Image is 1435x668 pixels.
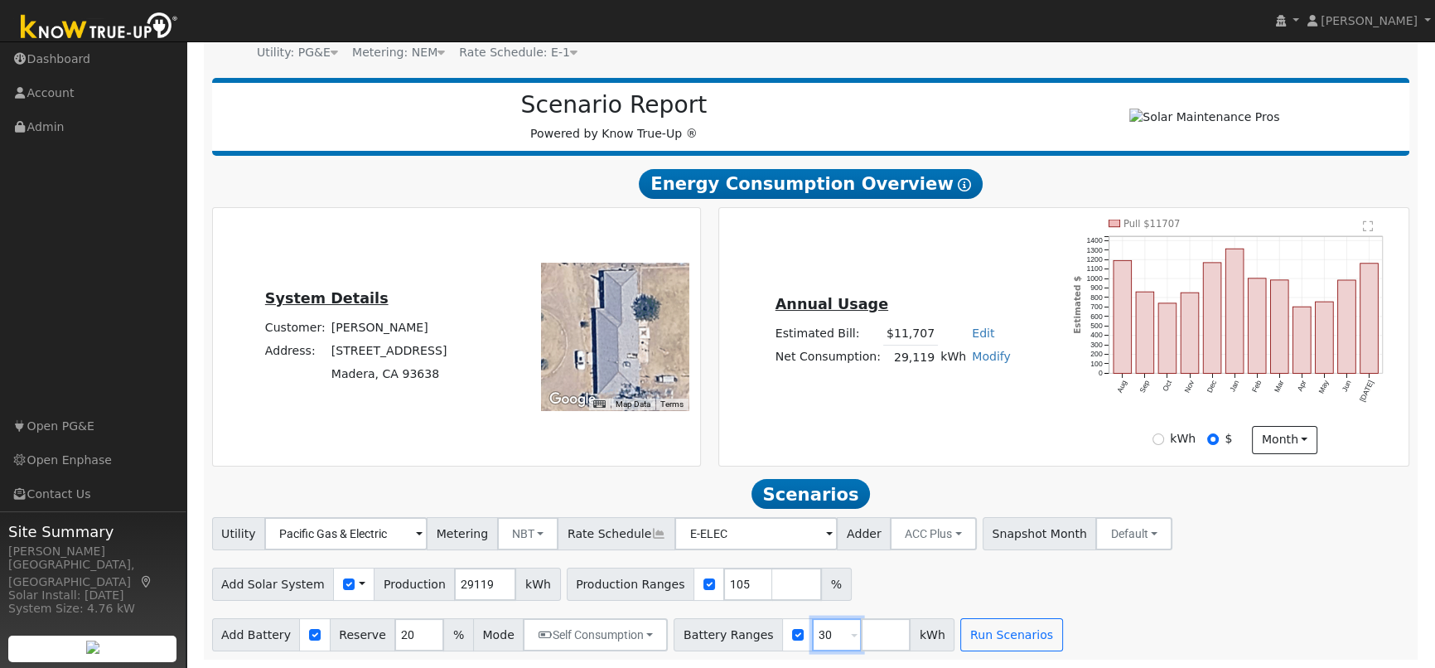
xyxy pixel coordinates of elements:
[674,618,783,651] span: Battery Ranges
[8,587,177,604] div: Solar Install: [DATE]
[1090,303,1103,311] text: 700
[220,91,1008,143] div: Powered by Know True-Up ®
[1316,302,1334,373] rect: onclick=""
[639,169,982,199] span: Energy Consumption Overview
[1296,379,1308,393] text: Apr
[883,346,937,370] td: 29,119
[883,322,937,346] td: $11,707
[558,517,675,550] span: Rate Schedule
[497,517,559,550] button: NBT
[427,517,498,550] span: Metering
[374,568,455,601] span: Production
[328,363,450,386] td: Madera, CA 93638
[772,346,883,370] td: Net Consumption:
[910,618,954,651] span: kWh
[616,399,650,410] button: Map Data
[8,543,177,560] div: [PERSON_NAME]
[1138,379,1151,394] text: Sep
[212,568,335,601] span: Add Solar System
[1252,426,1317,454] button: month
[1203,263,1221,374] rect: onclick=""
[328,340,450,363] td: [STREET_ADDRESS]
[1090,322,1103,330] text: 500
[1086,264,1102,273] text: 1100
[1273,379,1285,394] text: Mar
[972,350,1011,363] a: Modify
[1095,517,1172,550] button: Default
[751,479,870,509] span: Scenarios
[660,399,684,409] a: Terms (opens in new tab)
[772,322,883,346] td: Estimated Bill:
[1161,379,1173,393] text: Oct
[86,641,99,654] img: retrieve
[545,389,600,410] img: Google
[1228,379,1240,393] text: Jan
[1207,433,1219,445] input: $
[1182,379,1196,395] text: Nov
[972,327,994,340] a: Edit
[8,600,177,617] div: System Size: 4.76 kW
[1090,360,1103,368] text: 100
[1170,430,1196,448] label: kWh
[1099,369,1103,377] text: 0
[958,178,971,191] i: Show Help
[1248,278,1266,374] rect: onclick=""
[1270,280,1288,374] rect: onclick=""
[938,346,969,370] td: kWh
[8,556,177,591] div: [GEOGRAPHIC_DATA], [GEOGRAPHIC_DATA]
[515,568,560,601] span: kWh
[545,389,600,410] a: Open this area in Google Maps (opens a new window)
[262,340,328,363] td: Address:
[1115,379,1128,394] text: Aug
[1225,249,1244,373] rect: onclick=""
[593,399,605,410] button: Keyboard shortcuts
[1114,260,1132,373] rect: onclick=""
[1152,433,1164,445] input: kWh
[1293,307,1312,373] rect: onclick=""
[352,44,445,61] div: Metering: NEM
[775,296,888,312] u: Annual Usage
[257,44,338,61] div: Utility: PG&E
[1205,379,1218,395] text: Dec
[837,517,891,550] span: Adder
[1360,264,1379,374] rect: onclick=""
[1250,379,1263,394] text: Feb
[328,317,450,340] td: [PERSON_NAME]
[983,517,1097,550] span: Snapshot Month
[212,517,266,550] span: Utility
[1086,246,1102,254] text: 1300
[12,9,186,46] img: Know True-Up
[1071,276,1081,334] text: Estimated $
[1090,332,1103,340] text: 400
[8,520,177,543] span: Site Summary
[523,618,668,651] button: Self Consumption
[960,618,1062,651] button: Run Scenarios
[265,290,389,307] u: System Details
[1317,379,1331,395] text: May
[1090,293,1103,302] text: 800
[459,46,577,59] span: Alias: HE1
[443,618,473,651] span: %
[1225,430,1232,448] label: $
[229,91,999,119] h2: Scenario Report
[1181,293,1199,373] rect: onclick=""
[139,575,154,588] a: Map
[1321,14,1418,27] span: [PERSON_NAME]
[1129,109,1279,126] img: Solar Maintenance Pros
[473,618,524,651] span: Mode
[264,517,428,550] input: Select a Utility
[567,568,694,601] span: Production Ranges
[262,317,328,340] td: Customer:
[330,618,396,651] span: Reserve
[1090,351,1103,359] text: 200
[1341,379,1353,393] text: Jun
[1086,255,1102,264] text: 1200
[1086,274,1102,283] text: 1000
[674,517,838,550] input: Select a Rate Schedule
[1123,218,1181,230] text: Pull $11707
[890,517,977,550] button: ACC Plus
[1090,312,1103,321] text: 600
[1090,341,1103,349] text: 300
[1358,379,1375,403] text: [DATE]
[1338,280,1356,374] rect: onclick=""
